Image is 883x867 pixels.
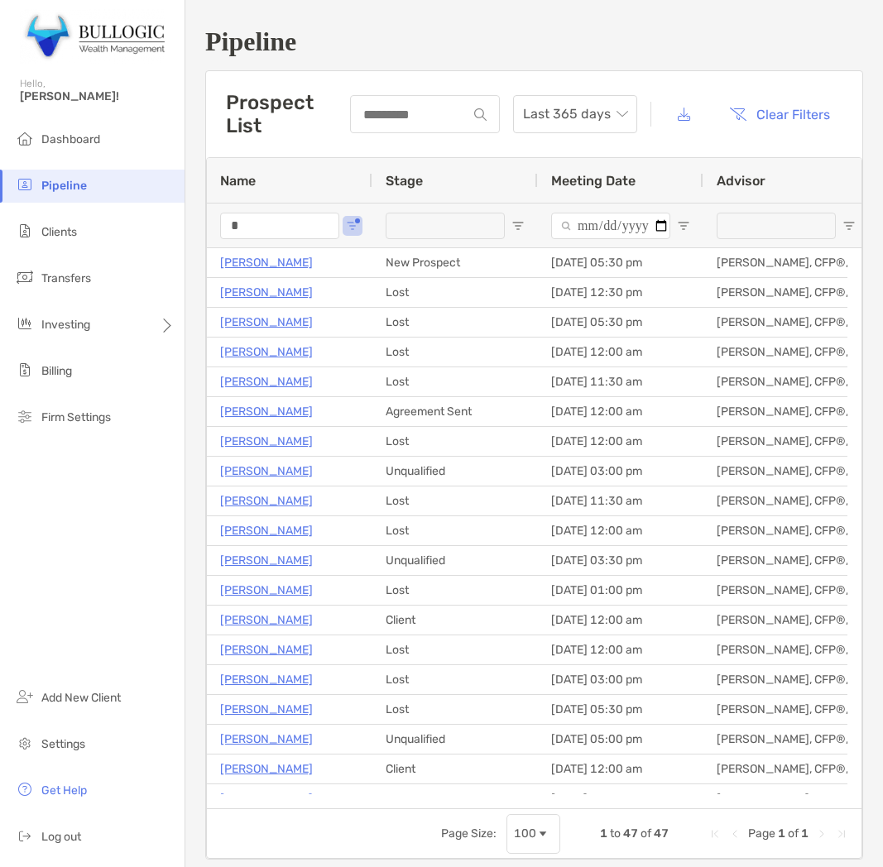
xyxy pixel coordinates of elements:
[220,699,313,720] p: [PERSON_NAME]
[346,219,359,232] button: Open Filter Menu
[538,546,703,575] div: [DATE] 03:30 pm
[220,788,313,809] p: [PERSON_NAME]
[474,108,487,121] img: input icon
[372,635,538,664] div: Lost
[220,312,313,333] a: [PERSON_NAME]
[748,826,775,841] span: Page
[372,278,538,307] div: Lost
[703,516,869,545] div: [PERSON_NAME], CFP®, EA, CTC, RICP, RLP
[372,606,538,635] div: Client
[538,725,703,754] div: [DATE] 05:00 pm
[538,278,703,307] div: [DATE] 12:30 pm
[717,173,765,189] span: Advisor
[728,827,741,841] div: Previous Page
[41,691,121,705] span: Add New Client
[220,550,313,571] a: [PERSON_NAME]
[703,754,869,783] div: [PERSON_NAME], CFP®, EA, CTC, RICP, RLP
[15,406,35,426] img: firm-settings icon
[703,397,869,426] div: [PERSON_NAME], CFP®, EA, CTC, RICP, RLP
[220,282,313,303] a: [PERSON_NAME]
[220,461,313,481] a: [PERSON_NAME]
[372,457,538,486] div: Unqualified
[372,725,538,754] div: Unqualified
[703,784,869,813] div: [PERSON_NAME], CFP®, EA, CTC, RICP, RLP
[372,427,538,456] div: Lost
[220,639,313,660] a: [PERSON_NAME]
[372,784,538,813] div: Client
[641,826,651,841] span: of
[15,360,35,380] img: billing icon
[372,397,538,426] div: Agreement Sent
[372,486,538,515] div: Lost
[703,457,869,486] div: [PERSON_NAME], CFP®, EA, CTC, RICP, RLP
[654,826,669,841] span: 47
[41,410,111,424] span: Firm Settings
[220,520,313,541] p: [PERSON_NAME]
[703,486,869,515] div: [PERSON_NAME], CFP®, EA, CTC, RICP, RLP
[220,669,313,690] a: [PERSON_NAME]
[538,606,703,635] div: [DATE] 12:00 am
[386,173,423,189] span: Stage
[20,89,175,103] span: [PERSON_NAME]!
[41,179,87,193] span: Pipeline
[835,827,848,841] div: Last Page
[538,486,703,515] div: [DATE] 11:30 am
[842,219,856,232] button: Open Filter Menu
[538,308,703,337] div: [DATE] 05:30 pm
[20,7,165,66] img: Zoe Logo
[372,546,538,575] div: Unqualified
[41,364,72,378] span: Billing
[220,431,313,452] a: [PERSON_NAME]
[703,308,869,337] div: [PERSON_NAME], CFP®, EA, CTC, RICP, RLP
[538,665,703,694] div: [DATE] 03:00 pm
[220,173,256,189] span: Name
[703,367,869,396] div: [PERSON_NAME], CFP®, EA, CTC, RICP, RLP
[205,26,863,57] h1: Pipeline
[15,314,35,333] img: investing icon
[220,729,313,750] a: [PERSON_NAME]
[703,248,869,277] div: [PERSON_NAME], CFP®, EA, CTC, RICP, RLP
[41,783,87,798] span: Get Help
[610,826,621,841] span: to
[41,830,81,844] span: Log out
[538,695,703,724] div: [DATE] 05:30 pm
[538,338,703,366] div: [DATE] 12:00 am
[703,635,869,664] div: [PERSON_NAME], CFP®, EA, CTC, RICP, RLP
[703,278,869,307] div: [PERSON_NAME], CFP®, EA, CTC, RICP, RLP
[372,308,538,337] div: Lost
[220,371,313,392] a: [PERSON_NAME]
[15,779,35,799] img: get-help icon
[220,252,313,273] a: [PERSON_NAME]
[551,173,636,189] span: Meeting Date
[441,826,497,841] div: Page Size:
[220,610,313,630] a: [PERSON_NAME]
[623,826,638,841] span: 47
[538,457,703,486] div: [DATE] 03:00 pm
[703,427,869,456] div: [PERSON_NAME], CFP®, EA, CTC, RICP, RLP
[220,580,313,601] a: [PERSON_NAME]
[41,132,100,146] span: Dashboard
[220,491,313,511] a: [PERSON_NAME]
[372,665,538,694] div: Lost
[538,784,703,813] div: [DATE] 12:00 am
[41,271,91,285] span: Transfers
[523,96,627,132] span: Last 365 days
[551,213,670,239] input: Meeting Date Filter Input
[220,342,313,362] a: [PERSON_NAME]
[372,516,538,545] div: Lost
[788,826,799,841] span: of
[703,665,869,694] div: [PERSON_NAME], CFP®, EA, CTC, RICP, RLP
[15,128,35,148] img: dashboard icon
[538,397,703,426] div: [DATE] 12:00 am
[778,826,785,841] span: 1
[220,759,313,779] p: [PERSON_NAME]
[677,219,690,232] button: Open Filter Menu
